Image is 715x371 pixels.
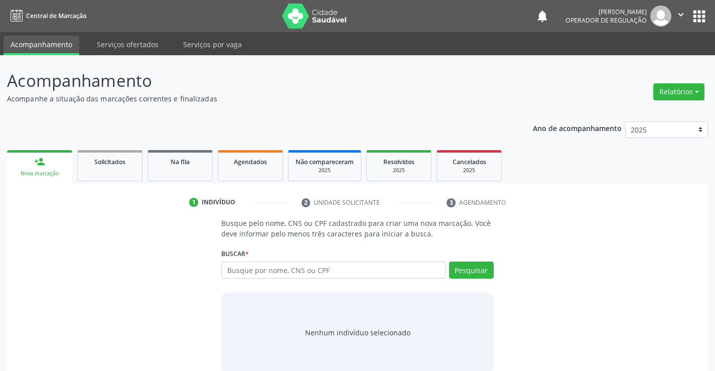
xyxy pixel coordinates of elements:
[449,262,494,279] button: Pesquisar
[171,158,190,166] span: Na fila
[383,158,414,166] span: Resolvidos
[221,218,493,239] p: Busque pelo nome, CNS ou CPF cadastrado para criar uma nova marcação. Você deve informar pelo men...
[234,158,267,166] span: Agendados
[296,158,354,166] span: Não compareceram
[535,9,549,23] button: notifications
[7,93,498,104] p: Acompanhe a situação das marcações correntes e finalizadas
[34,156,45,167] div: person_add
[176,36,249,53] a: Serviços por vaga
[221,262,445,279] input: Busque por nome, CNS ou CPF
[650,6,671,27] img: img
[4,36,79,55] a: Acompanhamento
[444,167,494,174] div: 2025
[7,68,498,93] p: Acompanhamento
[653,83,704,100] button: Relatórios
[565,8,647,16] div: [PERSON_NAME]
[675,9,686,20] i: 
[305,327,410,338] div: Nenhum indivíduo selecionado
[202,198,235,207] div: Indivíduo
[26,12,86,20] span: Central de Marcação
[189,198,198,207] div: 1
[453,158,486,166] span: Cancelados
[90,36,166,53] a: Serviços ofertados
[296,167,354,174] div: 2025
[690,8,708,25] button: apps
[533,121,622,134] p: Ano de acompanhamento
[221,246,249,262] label: Buscar
[671,6,690,27] button: 
[7,8,86,24] a: Central de Marcação
[565,16,647,25] span: Operador de regulação
[374,167,424,174] div: 2025
[14,170,65,177] div: Nova marcação
[94,158,125,166] span: Solicitados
